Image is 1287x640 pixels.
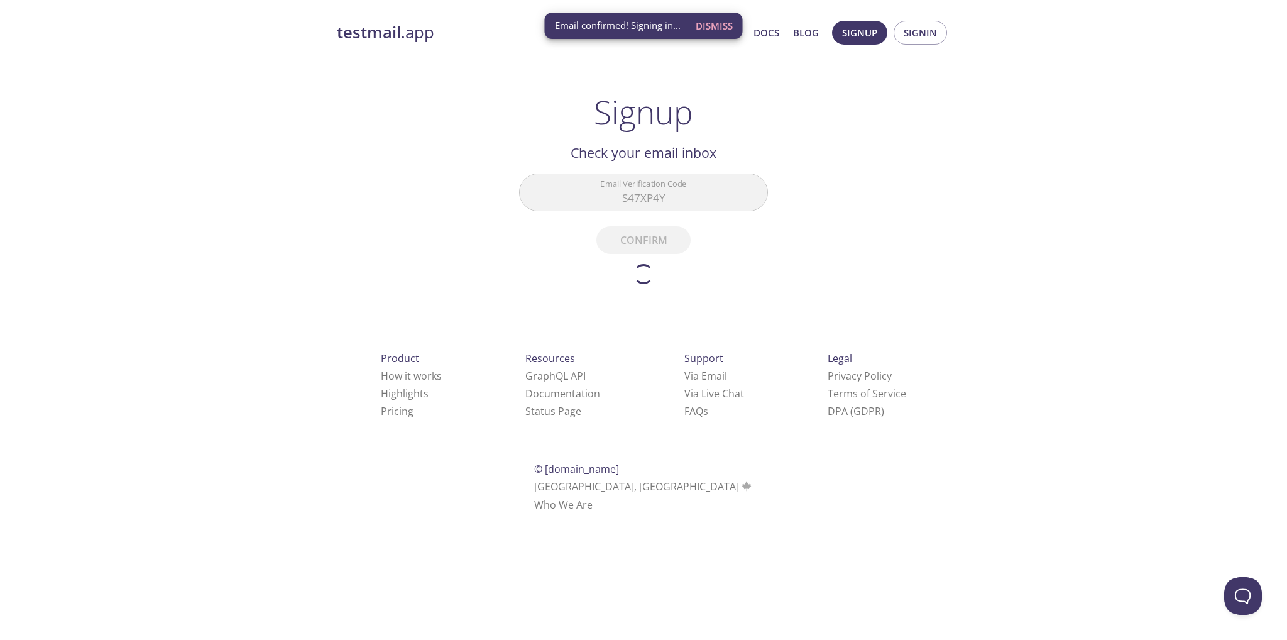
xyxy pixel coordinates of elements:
span: Email confirmed! Signing in... [555,19,681,32]
a: Docs [753,25,779,41]
a: Via Email [684,369,727,383]
a: Highlights [381,387,429,400]
iframe: Help Scout Beacon - Open [1224,577,1262,615]
a: testmail.app [337,22,632,43]
span: Product [381,351,419,365]
button: Signup [832,21,887,45]
a: GraphQL API [525,369,586,383]
span: Resources [525,351,575,365]
a: FAQ [684,404,708,418]
span: © [DOMAIN_NAME] [534,462,619,476]
span: [GEOGRAPHIC_DATA], [GEOGRAPHIC_DATA] [534,480,753,494]
span: s [703,404,708,418]
span: Support [684,351,723,365]
button: Signin [894,21,947,45]
strong: testmail [337,21,401,43]
a: Privacy Policy [828,369,892,383]
a: Status Page [525,404,581,418]
h2: Check your email inbox [519,142,768,163]
a: Terms of Service [828,387,906,400]
a: Blog [793,25,819,41]
a: DPA (GDPR) [828,404,884,418]
h1: Signup [594,93,693,131]
a: Documentation [525,387,600,400]
span: Signup [842,25,877,41]
a: Who We Are [534,498,593,512]
button: Dismiss [691,14,738,38]
span: Dismiss [696,18,733,34]
span: Legal [828,351,852,365]
a: How it works [381,369,442,383]
span: Signin [904,25,937,41]
a: Pricing [381,404,413,418]
a: Via Live Chat [684,387,744,400]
